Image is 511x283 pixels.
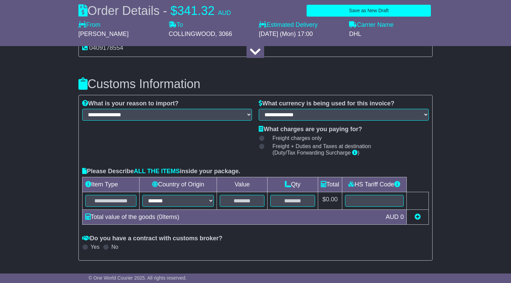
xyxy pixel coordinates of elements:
h3: Customs Information [78,77,433,91]
td: Qty [268,177,318,192]
label: What is your reason to import? [82,100,179,107]
label: Estimated Delivery [259,21,342,29]
span: AUD [386,214,399,220]
span: AUD [218,9,231,16]
label: What charges are you paying for? [259,126,362,133]
label: Yes [91,244,99,250]
span: Freight + Duties and Taxes at destination [272,143,371,149]
label: What currency is being used for this invoice? [259,100,394,107]
span: 0 [400,214,404,220]
div: Total value of the goods ( Items) [82,213,382,222]
label: From [78,21,101,29]
span: 0 [159,214,162,220]
span: $ [170,4,177,18]
td: $ [318,192,342,209]
a: Add new item [415,214,421,220]
td: Item Type [82,177,140,192]
td: Total [318,177,342,192]
label: Please Describe inside your package. [82,168,240,175]
span: (Duty/Tax Forwarding Surcharge ) [272,149,359,156]
label: Freight charges only [264,135,322,141]
span: ALL THE ITEMS [134,168,180,175]
label: Carrier Name [349,21,394,29]
div: Order Details - [78,3,231,18]
span: 341.32 [177,4,215,18]
span: © One World Courier 2025. All rights reserved. [89,275,187,281]
span: COLLINGWOOD [169,31,215,37]
button: Save as New Draft [307,5,431,17]
td: HS Tariff Code [342,177,407,192]
div: DHL [349,31,433,38]
span: 0.00 [326,196,338,203]
span: [PERSON_NAME] [78,31,129,37]
label: Do you have a contract with customs broker? [82,235,222,242]
label: To [169,21,183,29]
td: Country of Origin [140,177,217,192]
span: , 3066 [215,31,232,37]
td: Value [217,177,268,192]
label: No [111,244,118,250]
div: [DATE] (Mon) 17:00 [259,31,342,38]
